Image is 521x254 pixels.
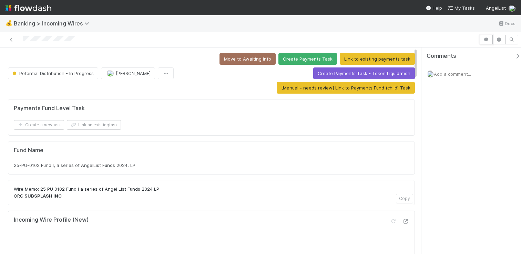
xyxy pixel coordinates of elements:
[434,71,471,77] span: Add a comment...
[448,5,475,11] span: My Tasks
[219,53,276,65] button: Move to Awaiting Info
[313,67,415,79] button: Create Payments Task - Token Liquidation
[116,71,151,76] span: [PERSON_NAME]
[101,67,155,79] button: [PERSON_NAME]
[427,53,456,60] span: Comments
[6,2,51,14] img: logo-inverted-e16ddd16eac7371096b0.svg
[14,120,64,130] button: Create a newtask
[448,4,475,11] a: My Tasks
[498,19,515,28] a: Docs
[14,147,409,154] h5: Fund Name
[427,71,434,77] img: avatar_e7d5656d-bda2-4d83-89d6-b6f9721f96bd.png
[6,20,12,26] span: 💰
[14,216,89,223] h5: Incoming Wire Profile (New)
[107,70,114,77] img: avatar_c6c9a18c-a1dc-4048-8eac-219674057138.png
[14,186,409,199] p: Wire Memo: 25 PU 0102 Fund I a series of Angel List Funds 2024 LP ORG:
[14,162,135,168] span: 25-PU-0102 Fund I, a series of AngelList Funds 2024, LP
[11,71,94,76] span: Potential Distribution - In Progress
[509,5,515,12] img: avatar_e7d5656d-bda2-4d83-89d6-b6f9721f96bd.png
[486,5,506,11] span: AngelList
[340,53,415,65] button: Link to existing payments task
[67,120,121,130] button: Link an existingtask
[277,82,415,94] button: [Manual - needs review] Link to Payments Fund (child) Task
[278,53,337,65] button: Create Payments Task
[14,105,85,112] h5: Payments Fund Level Task
[426,4,442,11] div: Help
[8,67,98,79] button: Potential Distribution - In Progress
[24,193,62,199] strong: SUBSPLASH INC
[396,194,413,203] button: Copy
[14,20,93,27] span: Banking > Incoming Wires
